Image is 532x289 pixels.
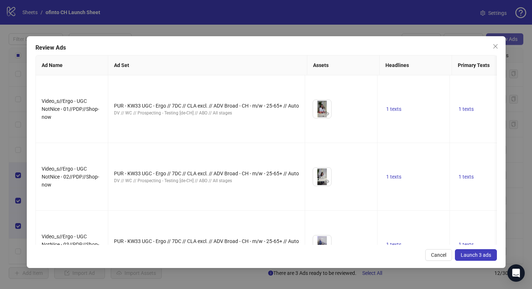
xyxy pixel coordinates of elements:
span: eye [324,111,329,116]
div: Open Intercom Messenger [507,264,525,282]
span: 1 texts [459,174,474,180]
div: Review Ads [35,43,497,52]
button: 1 texts [456,105,477,113]
span: Video_s//Ergo - UGC NotNice - 01//PDP//Shop-now [42,98,99,120]
span: close [493,43,498,49]
th: Assets [307,55,379,75]
span: Cancel [431,252,446,258]
div: PUR - KW33 UGC - Ergo // 7DC // CLA excl. // ADV Broad - CH - m/w - 25-65+ // Auto [114,237,299,245]
span: Launch 3 ads [461,252,491,258]
span: eye [324,179,329,184]
th: Ad Name [36,55,108,75]
th: Ad Set [108,55,307,75]
span: 1 texts [386,242,401,247]
button: 1 texts [383,105,404,113]
div: DV // WC // Prospecting - Testing [de-CH] // ABO // All stages [114,177,299,184]
button: 1 texts [383,240,404,249]
span: Video_s//Ergo - UGC NotNice - 03//PDP//Shop-now [42,234,99,255]
button: Cancel [425,249,452,261]
span: Video_s//Ergo - UGC NotNice - 02//PDP//Shop-now [42,166,99,188]
button: Launch 3 ads [455,249,497,261]
span: 1 texts [459,106,474,112]
button: Close [490,41,501,52]
button: 1 texts [456,240,477,249]
button: Preview [322,177,331,186]
img: Asset 1 [313,235,331,254]
span: 1 texts [386,106,401,112]
button: 1 texts [456,172,477,181]
div: DV // WC // Prospecting - Testing [de-CH] // ABO // All stages [114,110,299,117]
div: PUR - KW33 UGC - Ergo // 7DC // CLA excl. // ADV Broad - CH - m/w - 25-65+ // Auto [114,169,299,177]
div: PUR - KW33 UGC - Ergo // 7DC // CLA excl. // ADV Broad - CH - m/w - 25-65+ // Auto [114,102,299,110]
span: 1 texts [386,174,401,180]
img: Asset 1 [313,168,331,186]
span: 1 texts [459,242,474,247]
th: Headlines [379,55,452,75]
img: Asset 1 [313,100,331,118]
button: 1 texts [383,172,404,181]
button: Preview [322,109,331,118]
button: Preview [322,245,331,254]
